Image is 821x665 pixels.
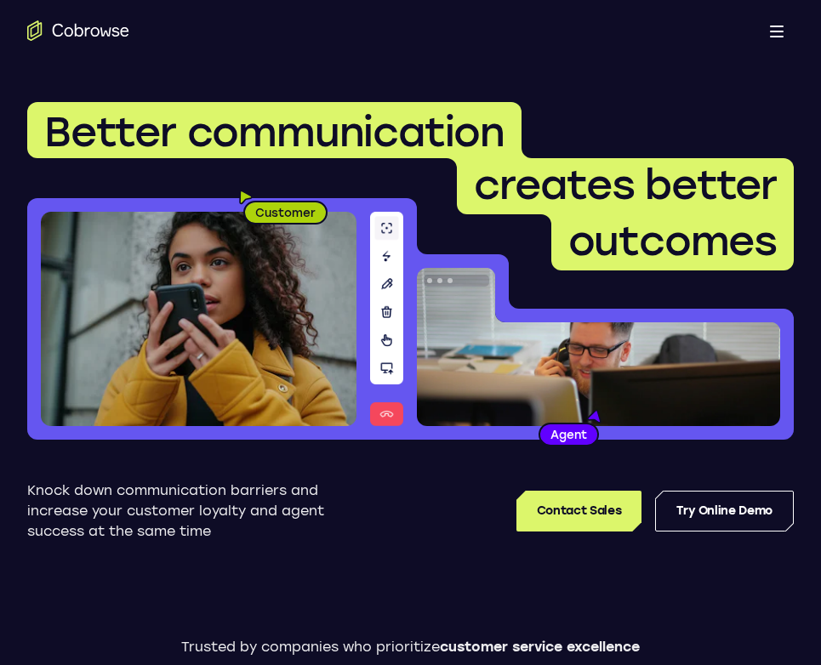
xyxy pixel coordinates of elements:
a: Try Online Demo [655,491,794,531]
span: Better communication [44,107,505,156]
a: Contact Sales [516,491,641,531]
span: outcomes [568,216,777,265]
img: A customer holding their phone [41,212,356,426]
span: creates better [474,160,777,209]
a: Go to the home page [27,20,129,41]
p: Knock down communication barriers and increase your customer loyalty and agent success at the sam... [27,480,343,542]
img: A series of tools used in co-browsing sessions [370,212,403,426]
img: A customer support agent talking on the phone [417,268,780,426]
span: customer service excellence [440,639,640,655]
